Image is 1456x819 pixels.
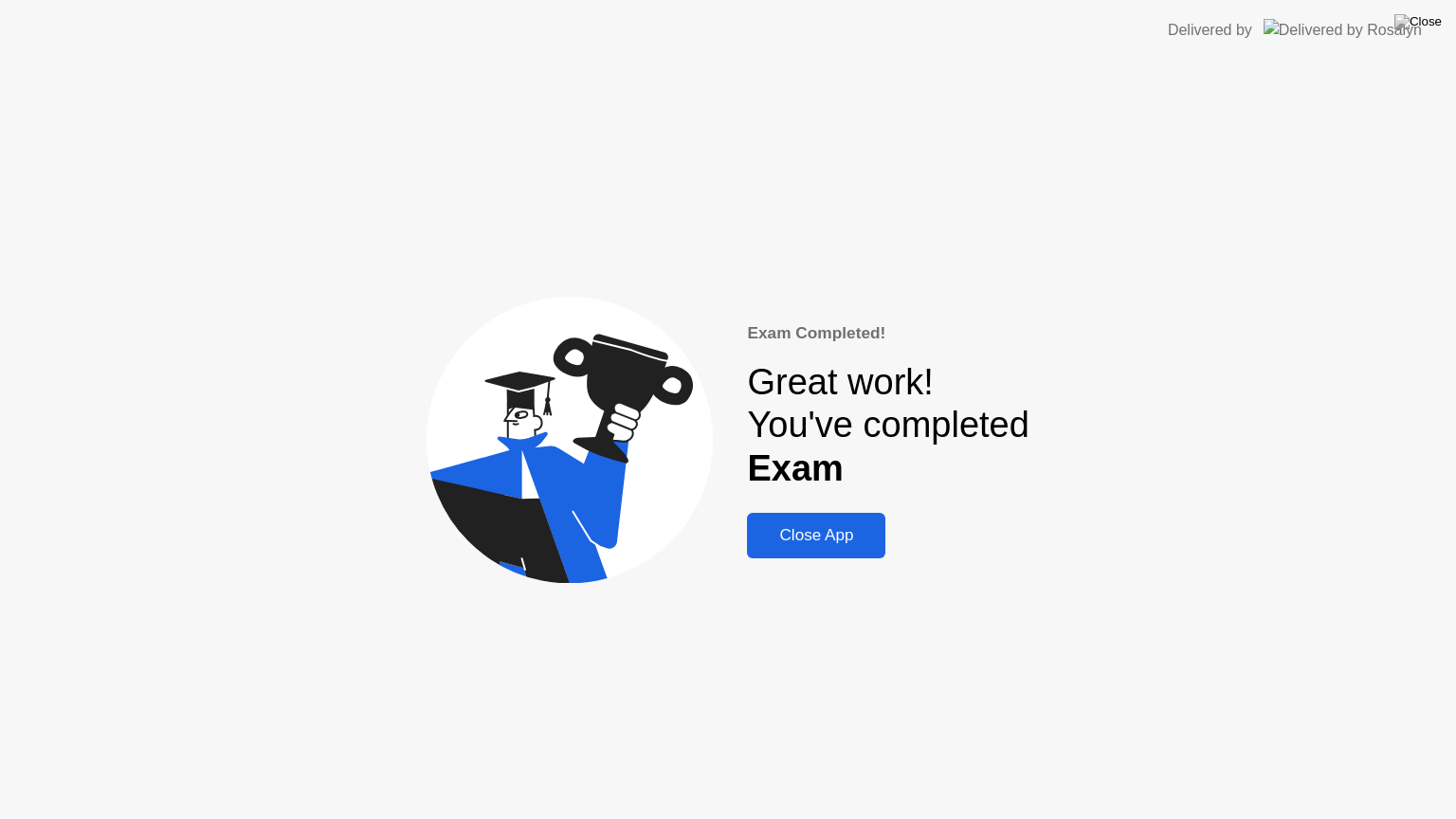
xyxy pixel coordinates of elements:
[747,513,885,558] button: Close App
[753,526,880,545] div: Close App
[1168,19,1252,42] div: Delivered by
[747,361,1028,491] div: Great work! You've completed
[1264,19,1422,41] img: Delivered by Rosalyn
[747,448,843,488] b: Exam
[747,321,1028,346] div: Exam Completed!
[1394,14,1442,29] img: Close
